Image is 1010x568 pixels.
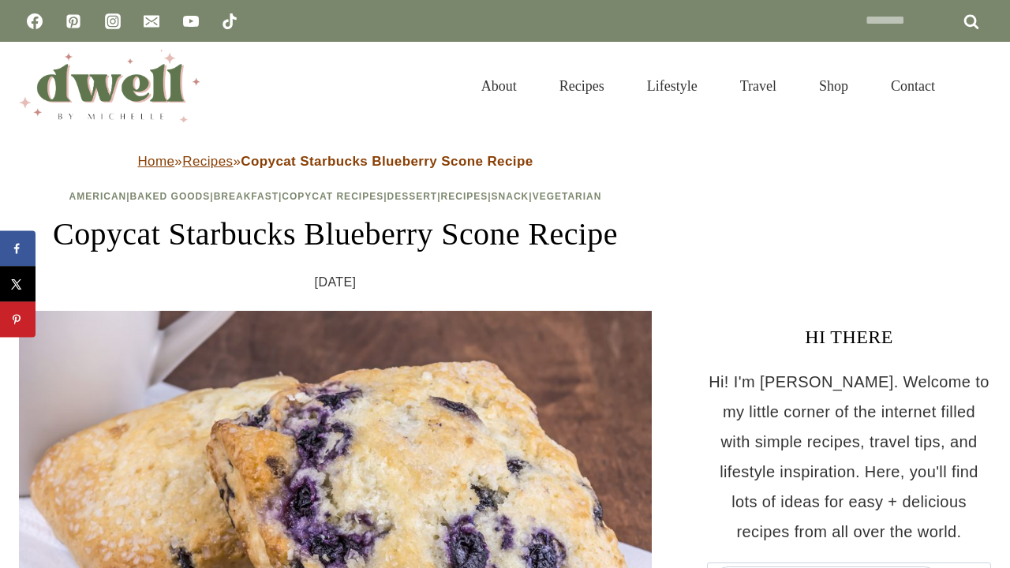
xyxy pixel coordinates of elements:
[136,6,167,37] a: Email
[137,154,174,169] a: Home
[964,73,991,99] button: View Search Form
[69,191,602,202] span: | | | | | | |
[182,154,233,169] a: Recipes
[19,6,50,37] a: Facebook
[460,58,538,114] a: About
[533,191,602,202] a: Vegetarian
[214,191,279,202] a: Breakfast
[719,58,798,114] a: Travel
[130,191,211,202] a: Baked Goods
[241,154,533,169] strong: Copycat Starbucks Blueberry Scone Recipe
[492,191,529,202] a: Snack
[460,58,956,114] nav: Primary Navigation
[707,367,991,547] p: Hi! I'm [PERSON_NAME]. Welcome to my little corner of the internet filled with simple recipes, tr...
[214,6,245,37] a: TikTok
[19,50,200,122] img: DWELL by michelle
[315,271,357,294] time: [DATE]
[798,58,870,114] a: Shop
[175,6,207,37] a: YouTube
[441,191,488,202] a: Recipes
[707,323,991,351] h3: HI THERE
[97,6,129,37] a: Instagram
[137,154,533,169] span: » »
[58,6,89,37] a: Pinterest
[538,58,626,114] a: Recipes
[387,191,438,202] a: Dessert
[19,211,652,258] h1: Copycat Starbucks Blueberry Scone Recipe
[69,191,127,202] a: American
[870,58,956,114] a: Contact
[626,58,719,114] a: Lifestyle
[282,191,383,202] a: Copycat Recipes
